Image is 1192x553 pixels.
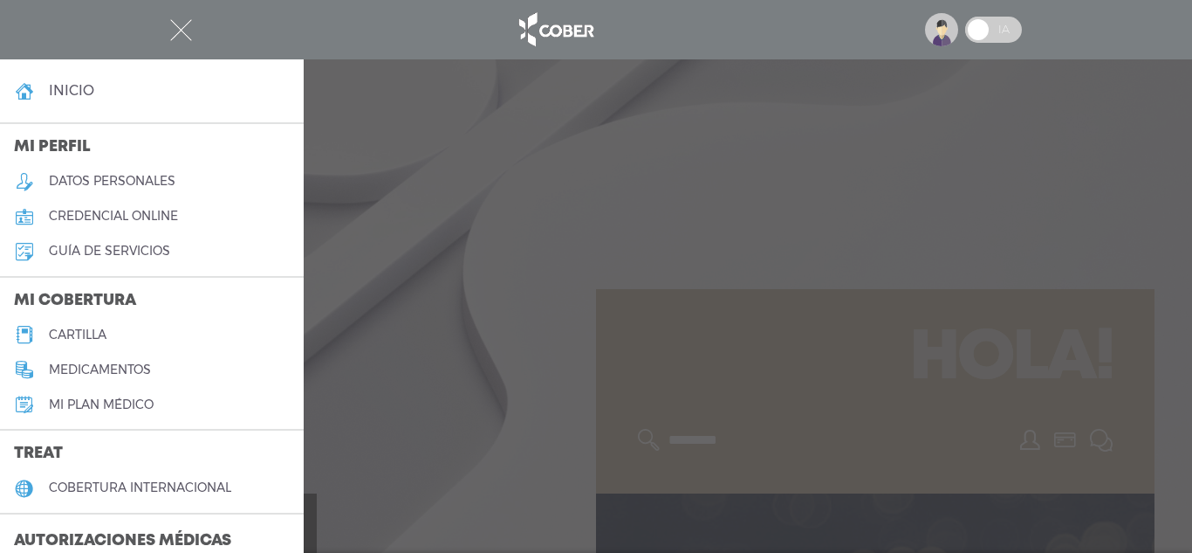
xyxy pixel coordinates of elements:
[49,328,106,342] h5: cartilla
[170,19,192,41] img: Cober_menu-close-white.svg
[49,363,151,377] h5: medicamentos
[49,397,154,412] h5: Mi plan médico
[925,13,958,46] img: profile-placeholder.svg
[510,9,601,51] img: logo_cober_home-white.png
[49,82,94,99] h4: inicio
[49,209,178,224] h5: credencial online
[49,244,170,259] h5: guía de servicios
[49,174,175,189] h5: datos personales
[49,480,231,495] h5: cobertura internacional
